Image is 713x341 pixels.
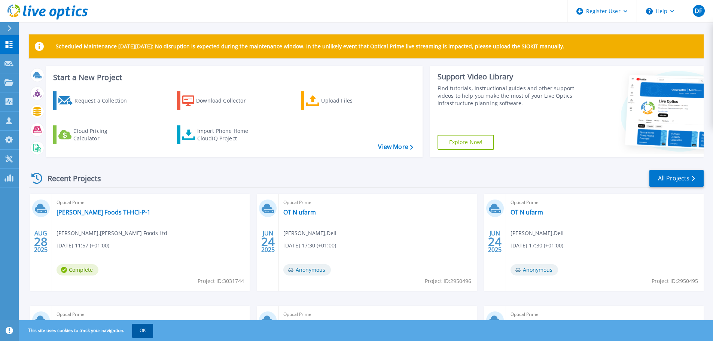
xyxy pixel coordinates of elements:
[261,238,275,245] span: 24
[132,324,153,337] button: OK
[511,241,563,250] span: [DATE] 17:30 (+01:00)
[53,125,137,144] a: Cloud Pricing Calculator
[177,91,260,110] a: Download Collector
[73,127,133,142] div: Cloud Pricing Calculator
[652,277,698,285] span: Project ID: 2950495
[261,228,275,255] div: JUN 2025
[283,229,336,237] span: [PERSON_NAME] , Dell
[74,93,134,108] div: Request a Collection
[488,228,502,255] div: JUN 2025
[695,8,702,14] span: DF
[21,324,153,337] span: This site uses cookies to track your navigation.
[57,208,150,216] a: [PERSON_NAME] Foods TI-HCI-P-1
[198,277,244,285] span: Project ID: 3031744
[57,229,167,237] span: [PERSON_NAME] , [PERSON_NAME] Foods Ltd
[488,238,502,245] span: 24
[649,170,704,187] a: All Projects
[511,229,564,237] span: [PERSON_NAME] , Dell
[56,43,564,49] p: Scheduled Maintenance [DATE][DATE]: No disruption is expected during the maintenance window. In t...
[438,135,494,150] a: Explore Now!
[283,198,472,207] span: Optical Prime
[425,277,471,285] span: Project ID: 2950496
[283,241,336,250] span: [DATE] 17:30 (+01:00)
[57,241,109,250] span: [DATE] 11:57 (+01:00)
[197,127,256,142] div: Import Phone Home CloudIQ Project
[57,198,245,207] span: Optical Prime
[57,264,98,275] span: Complete
[53,73,413,82] h3: Start a New Project
[34,238,48,245] span: 28
[511,310,699,319] span: Optical Prime
[29,169,111,188] div: Recent Projects
[57,310,245,319] span: Optical Prime
[283,208,316,216] a: OT N ufarm
[34,228,48,255] div: AUG 2025
[321,93,381,108] div: Upload Files
[196,93,256,108] div: Download Collector
[511,264,558,275] span: Anonymous
[438,85,577,107] div: Find tutorials, instructional guides and other support videos to help you make the most of your L...
[283,310,472,319] span: Optical Prime
[53,91,137,110] a: Request a Collection
[378,143,413,150] a: View More
[283,264,331,275] span: Anonymous
[511,198,699,207] span: Optical Prime
[438,72,577,82] div: Support Video Library
[511,208,543,216] a: OT N ufarm
[301,91,384,110] a: Upload Files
